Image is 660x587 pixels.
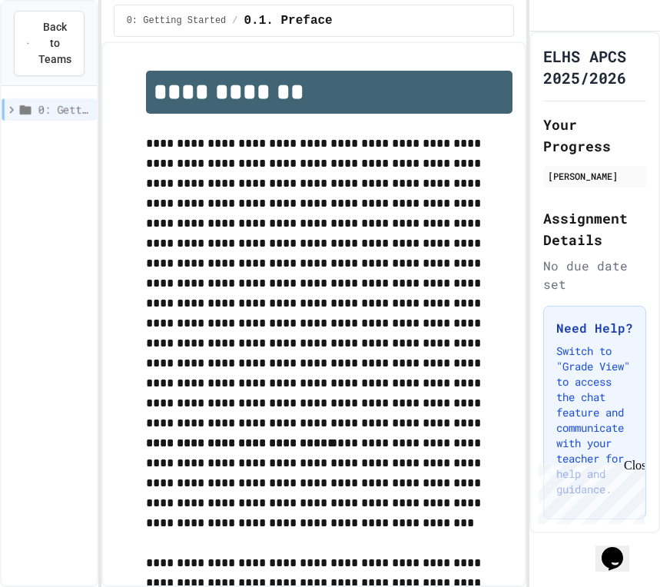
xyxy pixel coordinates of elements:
[38,19,71,68] span: Back to Teams
[543,257,646,293] div: No due date set
[543,114,646,157] h2: Your Progress
[543,45,646,88] h1: ELHS APCS 2025/2026
[6,6,106,98] div: Chat with us now!Close
[548,169,642,183] div: [PERSON_NAME]
[543,207,646,250] h2: Assignment Details
[38,101,91,118] span: 0: Getting Started
[556,343,633,497] p: Switch to "Grade View" to access the chat feature and communicate with your teacher for help and ...
[595,526,645,572] iframe: chat widget
[556,319,633,337] h3: Need Help?
[244,12,332,30] span: 0.1. Preface
[127,15,227,27] span: 0: Getting Started
[232,15,237,27] span: /
[532,459,645,524] iframe: chat widget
